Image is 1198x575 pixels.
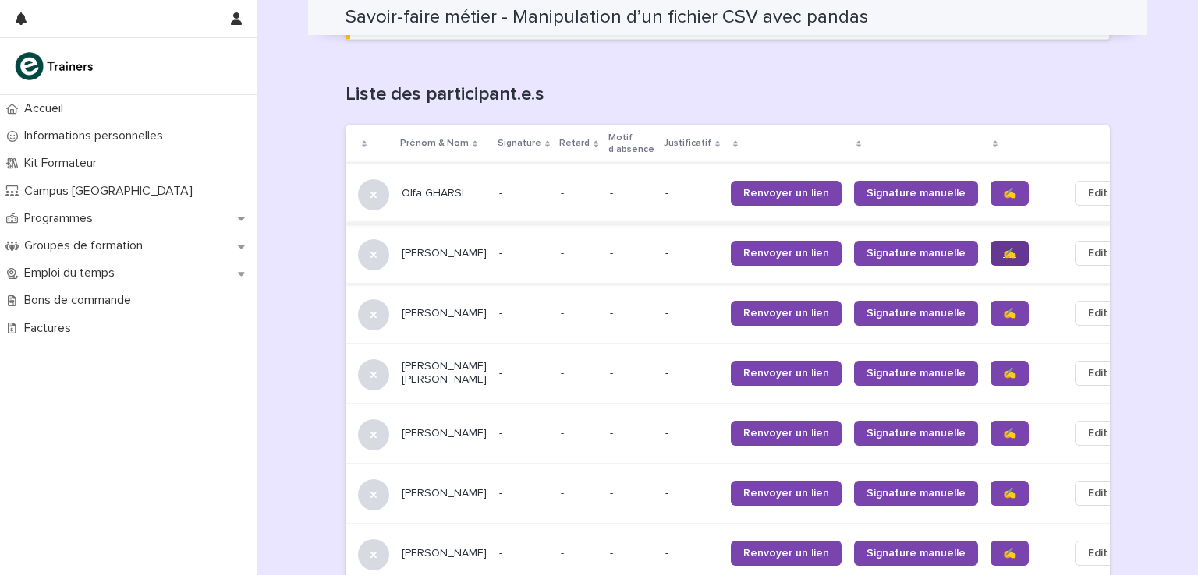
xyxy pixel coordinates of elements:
span: Renvoyer un lien [743,188,829,199]
p: [PERSON_NAME] [PERSON_NAME] [402,360,487,386]
p: - [561,304,567,320]
p: [PERSON_NAME] [402,427,487,440]
span: Signature manuelle [867,488,966,499]
p: - [561,364,567,380]
span: Edit [1088,365,1108,381]
span: ✍️ [1003,428,1016,439]
p: Campus [GEOGRAPHIC_DATA] [18,184,205,199]
p: - [610,427,653,440]
button: Edit [1075,181,1121,206]
p: [PERSON_NAME] [402,247,487,260]
button: Edit [1075,421,1121,446]
span: Signature manuelle [867,248,966,259]
p: Groupes de formation [18,238,155,253]
span: Renvoyer un lien [743,368,829,379]
p: [PERSON_NAME] [402,487,487,500]
tr: [PERSON_NAME]--- --Renvoyer un lienSignature manuelle✍️Edit [346,283,1146,343]
a: ✍️ [991,241,1029,266]
p: - [499,307,548,320]
a: Signature manuelle [854,481,978,506]
p: Programmes [18,211,105,226]
p: - [561,184,567,200]
span: Edit [1088,545,1108,561]
span: Edit [1088,485,1108,501]
span: Signature manuelle [867,428,966,439]
tr: Olfa GHARSI--- --Renvoyer un lienSignature manuelle✍️Edit [346,163,1146,223]
tr: [PERSON_NAME]--- --Renvoyer un lienSignature manuelle✍️Edit [346,223,1146,283]
span: Edit [1088,185,1108,201]
span: Signature manuelle [867,368,966,379]
p: - [610,247,653,260]
p: Olfa GHARSI [402,187,487,200]
p: Retard [559,135,590,152]
p: - [499,187,548,200]
a: ✍️ [991,361,1029,386]
a: Renvoyer un lien [731,541,842,566]
h2: Savoir-faire métier - Manipulation d’un fichier CSV avec pandas [346,6,868,29]
p: - [610,307,653,320]
p: Prénom & Nom [400,135,469,152]
span: Edit [1088,425,1108,441]
p: - [665,187,718,200]
p: - [665,427,718,440]
p: Emploi du temps [18,266,127,280]
span: Signature manuelle [867,308,966,319]
a: Signature manuelle [854,361,978,386]
a: ✍️ [991,421,1029,446]
a: Signature manuelle [854,241,978,266]
a: ✍️ [991,541,1029,566]
p: - [665,307,718,320]
span: ✍️ [1003,248,1016,259]
span: Signature manuelle [867,548,966,559]
button: Edit [1075,301,1121,326]
span: Renvoyer un lien [743,548,829,559]
p: [PERSON_NAME] [402,547,487,560]
a: Renvoyer un lien [731,421,842,446]
a: Renvoyer un lien [731,301,842,326]
button: Edit [1075,541,1121,566]
button: Edit [1075,361,1121,386]
span: ✍️ [1003,188,1016,199]
p: - [499,547,548,560]
span: Renvoyer un lien [743,248,829,259]
p: - [499,487,548,500]
button: Edit [1075,481,1121,506]
span: Renvoyer un lien [743,488,829,499]
p: - [665,367,718,380]
span: ✍️ [1003,488,1016,499]
span: Signature manuelle [867,188,966,199]
p: - [499,247,548,260]
p: - [665,247,718,260]
a: Signature manuelle [854,421,978,446]
p: - [499,367,548,380]
a: Renvoyer un lien [731,361,842,386]
a: ✍️ [991,301,1029,326]
a: Renvoyer un lien [731,181,842,206]
p: - [665,487,718,500]
p: Factures [18,321,83,336]
p: - [610,487,653,500]
p: Motif d'absence [608,129,654,158]
p: - [561,244,567,260]
span: ✍️ [1003,308,1016,319]
a: ✍️ [991,181,1029,206]
p: - [610,187,653,200]
a: Signature manuelle [854,541,978,566]
tr: [PERSON_NAME]--- --Renvoyer un lienSignature manuelle✍️Edit [346,403,1146,463]
p: Kit Formateur [18,156,109,171]
p: - [665,547,718,560]
tr: [PERSON_NAME]--- --Renvoyer un lienSignature manuelle✍️Edit [346,463,1146,523]
p: [PERSON_NAME] [402,307,487,320]
p: - [561,544,567,560]
p: Justificatif [664,135,711,152]
a: Renvoyer un lien [731,481,842,506]
p: - [561,484,567,500]
button: Edit [1075,241,1121,266]
p: - [499,427,548,440]
span: Renvoyer un lien [743,428,829,439]
img: K0CqGN7SDeD6s4JG8KQk [12,51,98,82]
a: Signature manuelle [854,181,978,206]
span: Edit [1088,305,1108,321]
tr: [PERSON_NAME] [PERSON_NAME]--- --Renvoyer un lienSignature manuelle✍️Edit [346,343,1146,403]
a: Renvoyer un lien [731,241,842,266]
